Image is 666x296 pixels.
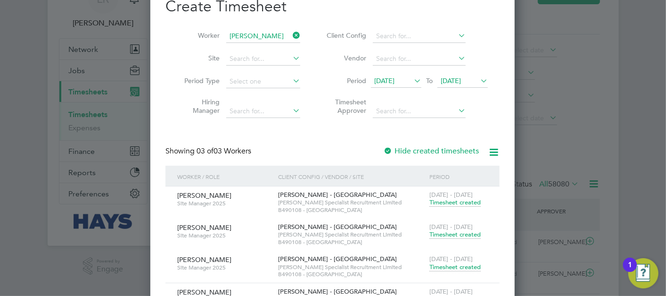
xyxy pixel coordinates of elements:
[278,255,397,263] span: [PERSON_NAME] - [GEOGRAPHIC_DATA]
[226,75,300,88] input: Select one
[177,31,220,40] label: Worker
[278,263,425,271] span: [PERSON_NAME] Specialist Recruitment Limited
[429,288,473,296] span: [DATE] - [DATE]
[276,166,427,187] div: Client Config / Vendor / Site
[278,271,425,278] span: B490108 - [GEOGRAPHIC_DATA]
[429,263,481,271] span: Timesheet created
[429,230,481,239] span: Timesheet created
[373,52,466,66] input: Search for...
[324,31,366,40] label: Client Config
[197,146,251,156] span: 03 Workers
[429,198,481,207] span: Timesheet created
[429,223,473,231] span: [DATE] - [DATE]
[177,232,271,239] span: Site Manager 2025
[226,52,300,66] input: Search for...
[374,76,395,85] span: [DATE]
[429,255,473,263] span: [DATE] - [DATE]
[177,200,271,207] span: Site Manager 2025
[628,265,632,277] div: 1
[165,146,253,156] div: Showing
[278,231,425,238] span: [PERSON_NAME] Specialist Recruitment Limited
[373,30,466,43] input: Search for...
[175,166,276,187] div: Worker / Role
[324,76,366,85] label: Period
[177,264,271,271] span: Site Manager 2025
[226,105,300,118] input: Search for...
[197,146,214,156] span: 03 of
[427,166,490,187] div: Period
[423,75,436,87] span: To
[177,54,220,62] label: Site
[177,255,231,264] span: [PERSON_NAME]
[429,191,473,199] span: [DATE] - [DATE]
[177,98,220,115] label: Hiring Manager
[278,206,425,214] span: B490108 - [GEOGRAPHIC_DATA]
[324,98,366,115] label: Timesheet Approver
[278,191,397,199] span: [PERSON_NAME] - [GEOGRAPHIC_DATA]
[177,76,220,85] label: Period Type
[628,258,658,288] button: Open Resource Center, 1 new notification
[226,30,300,43] input: Search for...
[278,199,425,206] span: [PERSON_NAME] Specialist Recruitment Limited
[441,76,461,85] span: [DATE]
[278,238,425,246] span: B490108 - [GEOGRAPHIC_DATA]
[373,105,466,118] input: Search for...
[278,223,397,231] span: [PERSON_NAME] - [GEOGRAPHIC_DATA]
[177,223,231,232] span: [PERSON_NAME]
[177,191,231,200] span: [PERSON_NAME]
[324,54,366,62] label: Vendor
[278,288,397,296] span: [PERSON_NAME] - [GEOGRAPHIC_DATA]
[383,146,479,156] label: Hide created timesheets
